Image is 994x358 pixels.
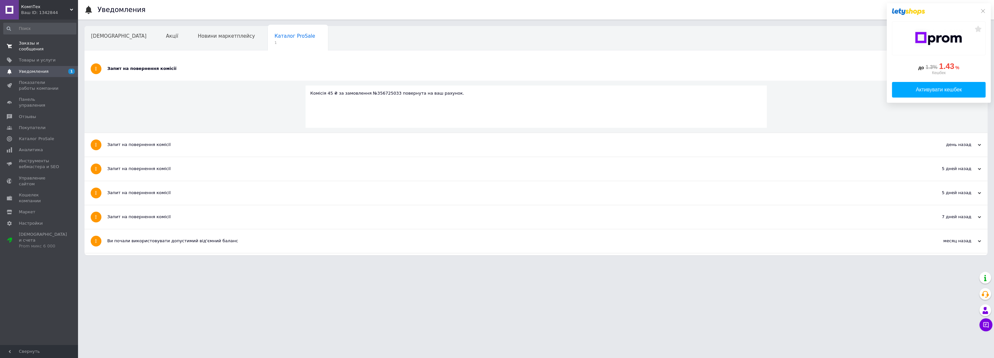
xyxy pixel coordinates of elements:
div: Ваш ID: 1342844 [21,10,78,16]
div: 5 дней назад [916,190,981,196]
span: Показатели работы компании [19,80,60,91]
span: Панель управления [19,97,60,108]
div: 5 дней назад [916,166,981,172]
span: Заказы и сообщения [19,40,60,52]
div: Запит на повернення комісії [107,142,916,148]
span: 1 [274,40,315,45]
div: Запит на повернення комісії [107,190,916,196]
div: 7 дней назад [916,214,981,220]
span: [DEMOGRAPHIC_DATA] и счета [19,232,67,249]
div: Комісія 45 ₴ за замовлення №356725033 повернута на ваш рахунок. [310,90,762,96]
div: Запит на повернення комісії [107,66,916,72]
span: Новини маркетплейсу [198,33,255,39]
input: Поиск [3,23,76,34]
span: Отзывы [19,114,36,120]
span: Уведомления [19,69,48,74]
div: Prom микс 6 000 [19,243,67,249]
span: Аналитика [19,147,43,153]
span: Управление сайтом [19,175,60,187]
span: Маркет [19,209,35,215]
div: день назад [916,142,981,148]
span: Каталог ProSale [19,136,54,142]
div: Запит на повернення комісії [107,166,916,172]
div: Ви почали використовувати допустимий від'ємний баланс [107,238,916,244]
span: Инструменты вебмастера и SEO [19,158,60,170]
span: [DEMOGRAPHIC_DATA] [91,33,147,39]
div: месяц назад [916,238,981,244]
span: Каталог ProSale [274,33,315,39]
span: Товары и услуги [19,57,56,63]
h1: Уведомления [98,6,146,14]
span: Кошелек компании [19,192,60,204]
div: Запит на повернення комісії [107,214,916,220]
button: Чат с покупателем [979,318,992,331]
span: Акції [166,33,178,39]
span: Покупатели [19,125,46,131]
span: 1 [68,69,75,74]
span: КомпТех [21,4,70,10]
span: Настройки [19,220,43,226]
